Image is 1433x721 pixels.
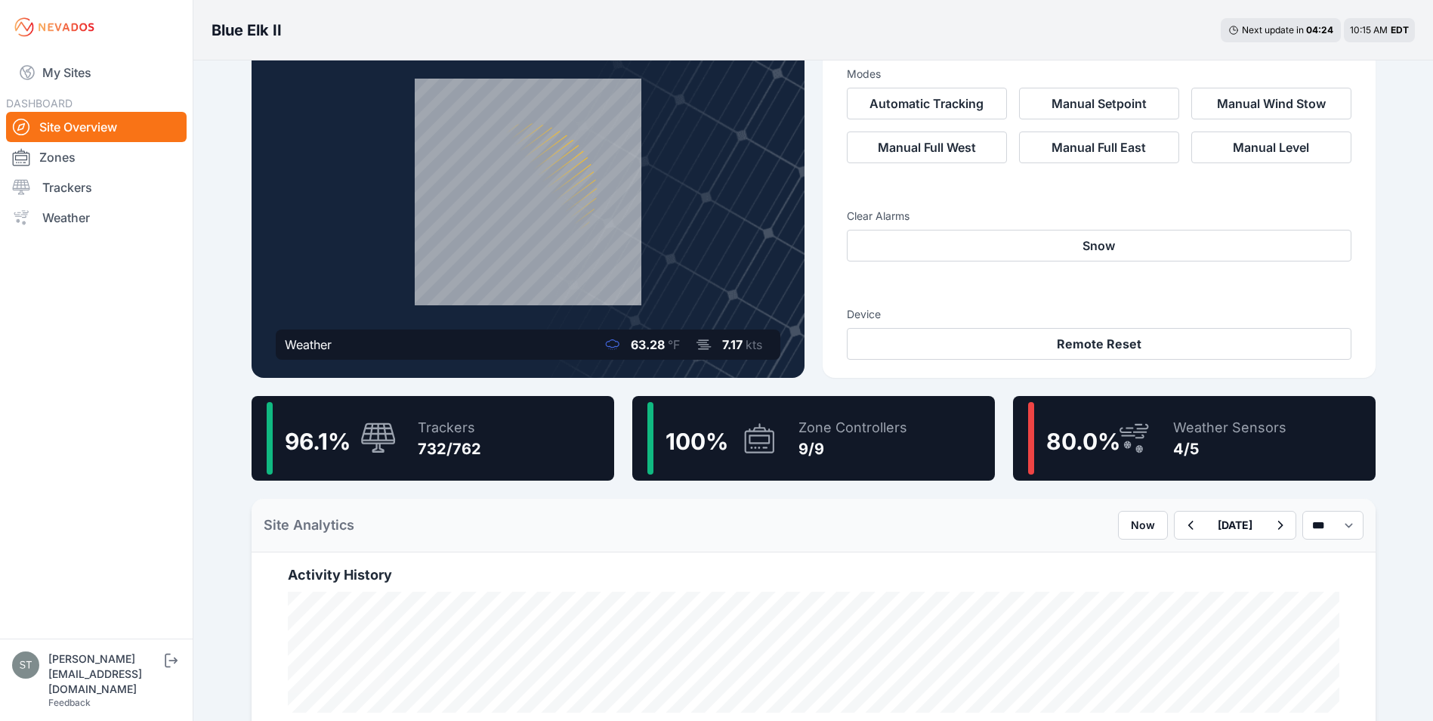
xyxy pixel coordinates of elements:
[288,565,1339,586] h2: Activity History
[847,88,1007,119] button: Automatic Tracking
[12,651,39,679] img: steve@nevados.solar
[1173,438,1286,460] div: 4/5
[12,15,97,39] img: Nevados
[1173,417,1286,438] div: Weather Sensors
[48,697,91,708] a: Feedback
[48,651,162,697] div: [PERSON_NAME][EMAIL_ADDRESS][DOMAIN_NAME]
[668,337,680,352] span: °F
[6,97,73,110] span: DASHBOARD
[847,307,1351,322] h3: Device
[1019,88,1179,119] button: Manual Setpoint
[798,417,907,438] div: Zone Controllers
[847,132,1007,163] button: Manual Full West
[6,54,187,91] a: My Sites
[1350,24,1388,36] span: 10:15 AM
[252,396,614,481] a: 96.1%Trackers732/762
[847,67,881,82] h3: Modes
[1046,428,1120,455] span: 80.0 %
[1118,511,1168,540] button: Now
[847,328,1351,360] button: Remote Reset
[285,336,332,354] div: Weather
[722,337,743,352] span: 7.17
[798,438,907,460] div: 9/9
[264,515,354,536] h2: Site Analytics
[1306,24,1333,36] div: 04 : 24
[6,203,187,233] a: Weather
[632,396,995,481] a: 100%Zone Controllers9/9
[631,337,665,352] span: 63.28
[418,438,481,460] div: 732/762
[1013,396,1376,481] a: 80.0%Weather Sensors4/5
[847,230,1351,261] button: Snow
[746,337,762,352] span: kts
[6,172,187,203] a: Trackers
[1242,24,1304,36] span: Next update in
[666,428,728,455] span: 100 %
[6,142,187,172] a: Zones
[1191,132,1351,163] button: Manual Level
[1391,24,1409,36] span: EDT
[1019,132,1179,163] button: Manual Full East
[1206,512,1265,539] button: [DATE]
[1191,88,1351,119] button: Manual Wind Stow
[212,11,282,50] nav: Breadcrumb
[847,209,1351,224] h3: Clear Alarms
[285,428,351,455] span: 96.1 %
[6,112,187,142] a: Site Overview
[418,417,481,438] div: Trackers
[212,20,282,41] h3: Blue Elk II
